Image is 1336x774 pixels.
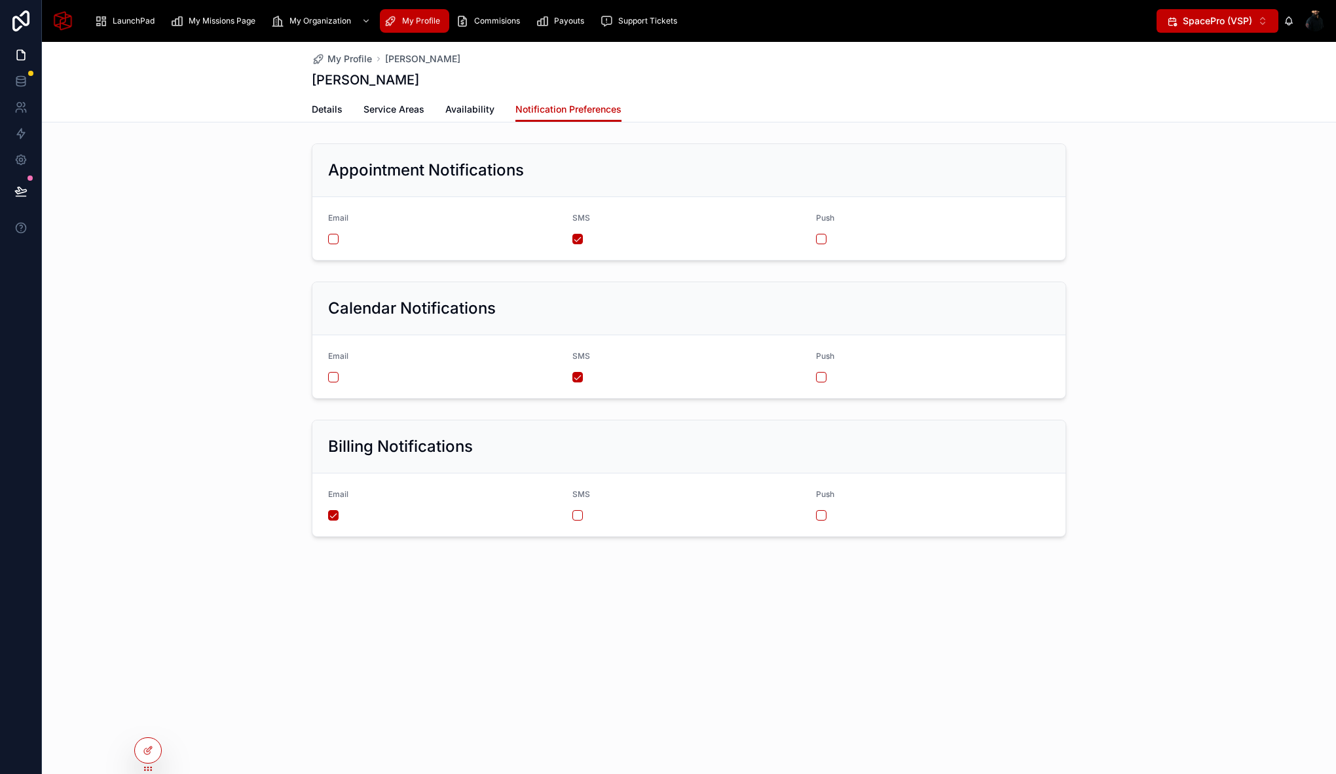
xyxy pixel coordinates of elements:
[84,7,1157,35] div: scrollable content
[452,9,529,33] a: Commisions
[328,436,473,457] h2: Billing Notifications
[312,52,372,65] a: My Profile
[1183,14,1252,28] span: SpacePro (VSP)
[474,16,520,26] span: Commisions
[515,103,622,116] span: Notification Preferences
[554,16,584,26] span: Payouts
[572,213,590,223] span: SMS
[328,160,524,181] h2: Appointment Notifications
[402,16,440,26] span: My Profile
[445,103,494,116] span: Availability
[166,9,265,33] a: My Missions Page
[328,298,496,319] h2: Calendar Notifications
[113,16,155,26] span: LaunchPad
[289,16,351,26] span: My Organization
[52,10,73,31] img: App logo
[328,351,348,361] span: Email
[380,9,449,33] a: My Profile
[515,98,622,122] a: Notification Preferences
[189,16,255,26] span: My Missions Page
[816,213,834,223] span: Push
[572,489,590,499] span: SMS
[816,351,834,361] span: Push
[363,103,424,116] span: Service Areas
[572,351,590,361] span: SMS
[328,213,348,223] span: Email
[312,71,419,89] h1: [PERSON_NAME]
[816,489,834,499] span: Push
[385,52,460,65] a: [PERSON_NAME]
[267,9,377,33] a: My Organization
[1157,9,1278,33] button: Select Button
[618,16,677,26] span: Support Tickets
[596,9,686,33] a: Support Tickets
[90,9,164,33] a: LaunchPad
[327,52,372,65] span: My Profile
[312,98,343,124] a: Details
[445,98,494,124] a: Availability
[532,9,593,33] a: Payouts
[363,98,424,124] a: Service Areas
[312,103,343,116] span: Details
[328,489,348,499] span: Email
